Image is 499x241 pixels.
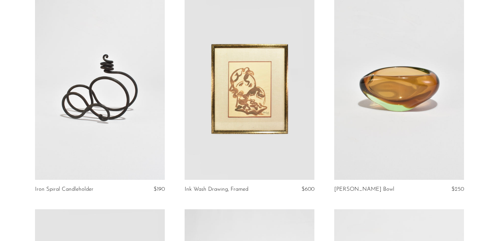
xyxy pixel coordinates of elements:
span: $190 [154,186,165,192]
a: Iron Spiral Candleholder [35,186,93,192]
a: Ink Wash Drawing, Framed [185,186,248,192]
a: [PERSON_NAME] Bowl [334,186,394,192]
span: $600 [302,186,314,192]
span: $250 [451,186,464,192]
